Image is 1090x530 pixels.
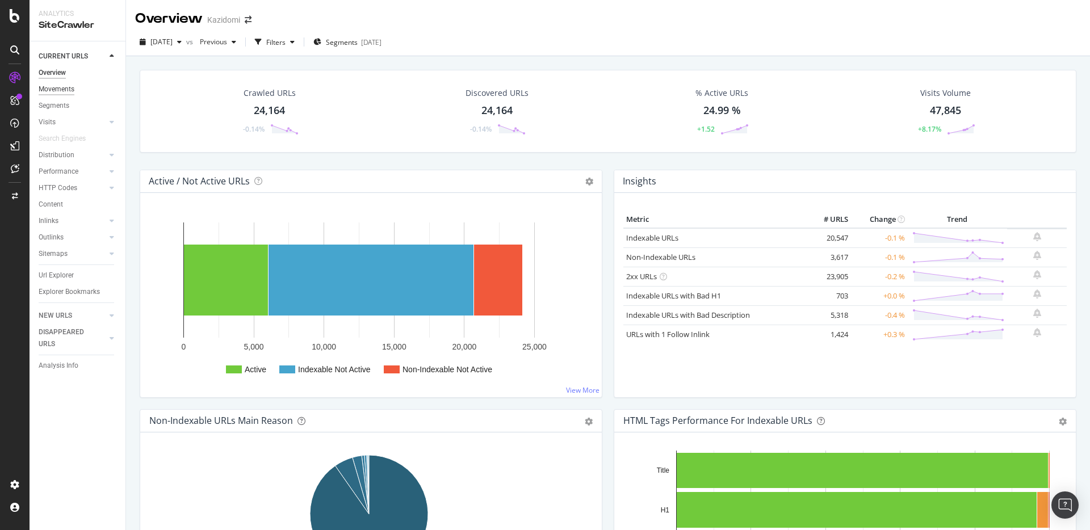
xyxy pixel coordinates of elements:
div: CURRENT URLS [39,51,88,62]
a: Analysis Info [39,360,118,372]
div: -0.14% [470,124,492,134]
h4: Active / Not Active URLs [149,174,250,189]
div: Analysis Info [39,360,78,372]
div: 24,164 [481,103,513,118]
svg: A chart. [149,211,589,388]
div: Distribution [39,149,74,161]
div: Sitemaps [39,248,68,260]
div: 47,845 [930,103,961,118]
th: Change [851,211,908,228]
a: Content [39,199,118,211]
a: NEW URLS [39,310,106,322]
div: bell-plus [1033,328,1041,337]
div: bell-plus [1033,232,1041,241]
div: Kazidomi [207,14,240,26]
td: -0.2 % [851,267,908,286]
span: vs [186,37,195,47]
div: arrow-right-arrow-left [245,16,251,24]
div: Analytics [39,9,116,19]
div: bell-plus [1033,309,1041,318]
a: Movements [39,83,118,95]
a: Outlinks [39,232,106,243]
a: Indexable URLs with Bad H1 [626,291,721,301]
td: +0.3 % [851,325,908,344]
a: Distribution [39,149,106,161]
div: DISAPPEARED URLS [39,326,96,350]
a: Performance [39,166,106,178]
button: [DATE] [135,33,186,51]
div: Movements [39,83,74,95]
text: 5,000 [244,342,264,351]
span: Previous [195,37,227,47]
div: 24.99 % [703,103,741,118]
a: Explorer Bookmarks [39,286,118,298]
td: -0.1 % [851,228,908,248]
a: Visits [39,116,106,128]
div: +1.52 [697,124,715,134]
div: % Active URLs [695,87,748,99]
a: Indexable URLs with Bad Description [626,310,750,320]
div: Filters [266,37,286,47]
button: Previous [195,33,241,51]
a: HTTP Codes [39,182,106,194]
text: H1 [661,506,670,514]
div: Visits [39,116,56,128]
text: Non-Indexable Not Active [403,365,492,374]
div: NEW URLS [39,310,72,322]
div: +8.17% [918,124,941,134]
div: Non-Indexable URLs Main Reason [149,415,293,426]
text: Active [245,365,266,374]
div: gear [585,418,593,426]
div: HTML Tags Performance for Indexable URLs [623,415,812,426]
a: CURRENT URLS [39,51,106,62]
a: Non-Indexable URLs [626,252,695,262]
div: 24,164 [254,103,285,118]
a: URLs with 1 Follow Inlink [626,329,710,339]
h4: Insights [623,174,656,189]
div: Overview [135,9,203,28]
div: Content [39,199,63,211]
td: 1,424 [806,325,851,344]
text: 0 [182,342,186,351]
div: -0.14% [243,124,265,134]
a: Overview [39,67,118,79]
text: 20,000 [452,342,476,351]
a: Segments [39,100,118,112]
div: SiteCrawler [39,19,116,32]
div: gear [1059,418,1067,426]
div: [DATE] [361,37,381,47]
div: Discovered URLs [466,87,529,99]
th: # URLS [806,211,851,228]
div: bell-plus [1033,289,1041,298]
td: -0.4 % [851,305,908,325]
div: Visits Volume [920,87,971,99]
a: Sitemaps [39,248,106,260]
a: Indexable URLs [626,233,678,243]
i: Options [585,178,593,186]
a: Search Engines [39,133,97,145]
div: Performance [39,166,78,178]
div: bell-plus [1033,251,1041,260]
div: Url Explorer [39,270,74,281]
button: Segments[DATE] [309,33,386,51]
td: -0.1 % [851,247,908,267]
div: Explorer Bookmarks [39,286,100,298]
text: 25,000 [522,342,547,351]
div: HTTP Codes [39,182,77,194]
text: Indexable Not Active [298,365,371,374]
th: Metric [623,211,806,228]
a: DISAPPEARED URLS [39,326,106,350]
div: Search Engines [39,133,86,145]
a: 2xx URLs [626,271,657,281]
td: +0.0 % [851,286,908,305]
td: 703 [806,286,851,305]
div: Inlinks [39,215,58,227]
text: 15,000 [382,342,406,351]
div: Open Intercom Messenger [1051,491,1079,519]
td: 5,318 [806,305,851,325]
span: Segments [326,37,358,47]
text: 10,000 [312,342,336,351]
a: View More [566,385,599,395]
a: Inlinks [39,215,106,227]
